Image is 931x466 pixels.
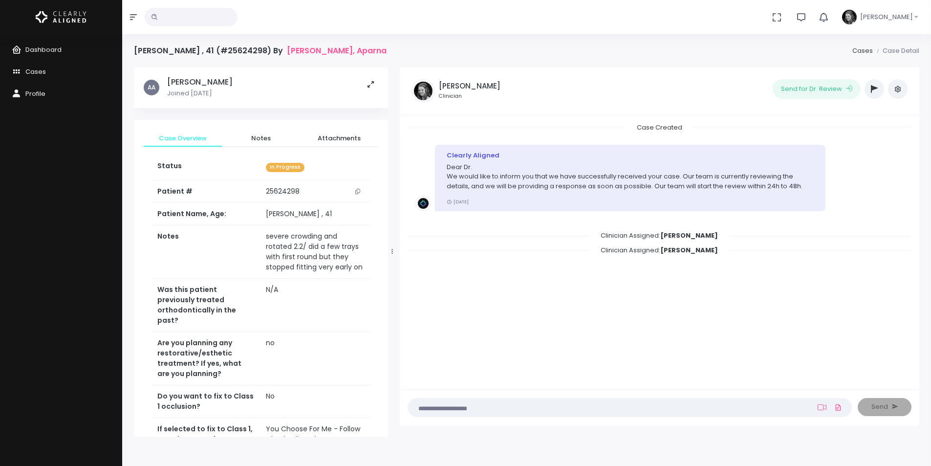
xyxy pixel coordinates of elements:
[589,228,730,243] span: Clinician Assigned:
[25,45,62,54] span: Dashboard
[152,203,260,225] th: Patient Name, Age:
[152,385,260,418] th: Do you want to fix to Class 1 occlusion?
[439,92,500,100] small: Clinician
[260,180,370,203] td: 25624298
[152,180,260,203] th: Patient #
[260,385,370,418] td: No
[660,231,718,240] b: [PERSON_NAME]
[589,243,730,258] span: Clinician Assigned:
[134,46,387,55] h4: [PERSON_NAME] , 41 (#25624298) By
[308,133,370,143] span: Attachments
[152,279,260,332] th: Was this patient previously treated orthodontically in the past?
[144,80,159,95] span: AA
[447,199,469,205] small: [DATE]
[860,12,913,22] span: [PERSON_NAME]
[260,332,370,385] td: no
[625,120,694,135] span: Case Created
[873,46,919,56] li: Case Detail
[152,418,260,461] th: If selected to fix to Class 1, How do you prefer to treat it?
[167,77,233,87] h5: [PERSON_NAME]
[260,279,370,332] td: N/A
[152,133,214,143] span: Case Overview
[408,123,911,379] div: scrollable content
[287,46,387,55] a: [PERSON_NAME], Aparna
[841,8,858,26] img: Header Avatar
[260,203,370,225] td: [PERSON_NAME] , 41
[773,79,861,99] button: Send for Dr. Review
[660,245,718,255] b: [PERSON_NAME]
[447,151,814,160] div: Clearly Aligned
[230,133,292,143] span: Notes
[25,67,46,76] span: Cases
[167,89,233,98] p: Joined [DATE]
[260,418,370,461] td: You Choose For Me - Follow Clearly Aligned Recommendations
[439,82,500,90] h5: [PERSON_NAME]
[852,46,873,55] a: Cases
[816,403,828,411] a: Add Loom Video
[152,332,260,385] th: Are you planning any restorative/esthetic treatment? If yes, what are you planning?
[260,225,370,279] td: severe crowding and rotated 2.2/ did a few trays with first round but they stopped fitting very e...
[152,225,260,279] th: Notes
[25,89,45,98] span: Profile
[447,162,814,191] p: Dear Dr. We would like to inform you that we have successfully received your case. Our team is cu...
[266,163,304,172] span: In Progress
[832,399,844,416] a: Add Files
[134,67,388,437] div: scrollable content
[152,155,260,180] th: Status
[36,7,87,27] img: Logo Horizontal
